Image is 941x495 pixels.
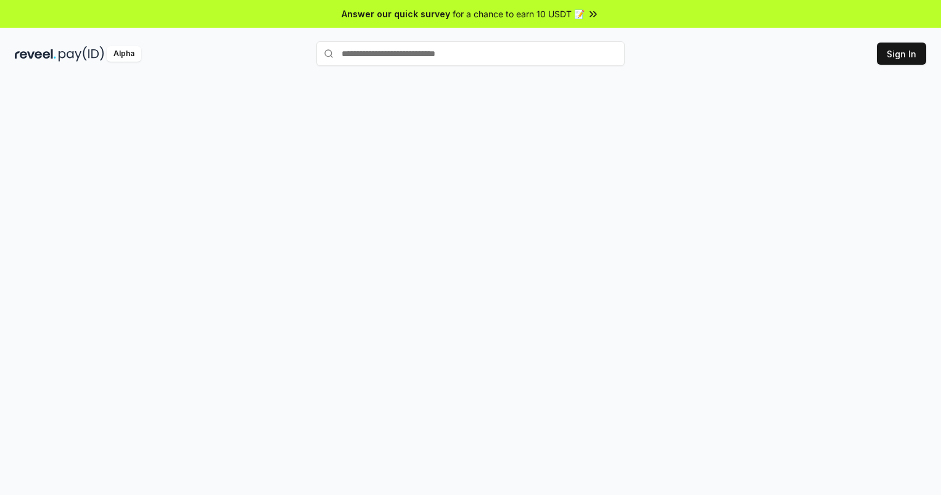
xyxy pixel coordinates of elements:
img: pay_id [59,46,104,62]
div: Alpha [107,46,141,62]
span: for a chance to earn 10 USDT 📝 [453,7,585,20]
img: reveel_dark [15,46,56,62]
button: Sign In [877,43,926,65]
span: Answer our quick survey [342,7,450,20]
